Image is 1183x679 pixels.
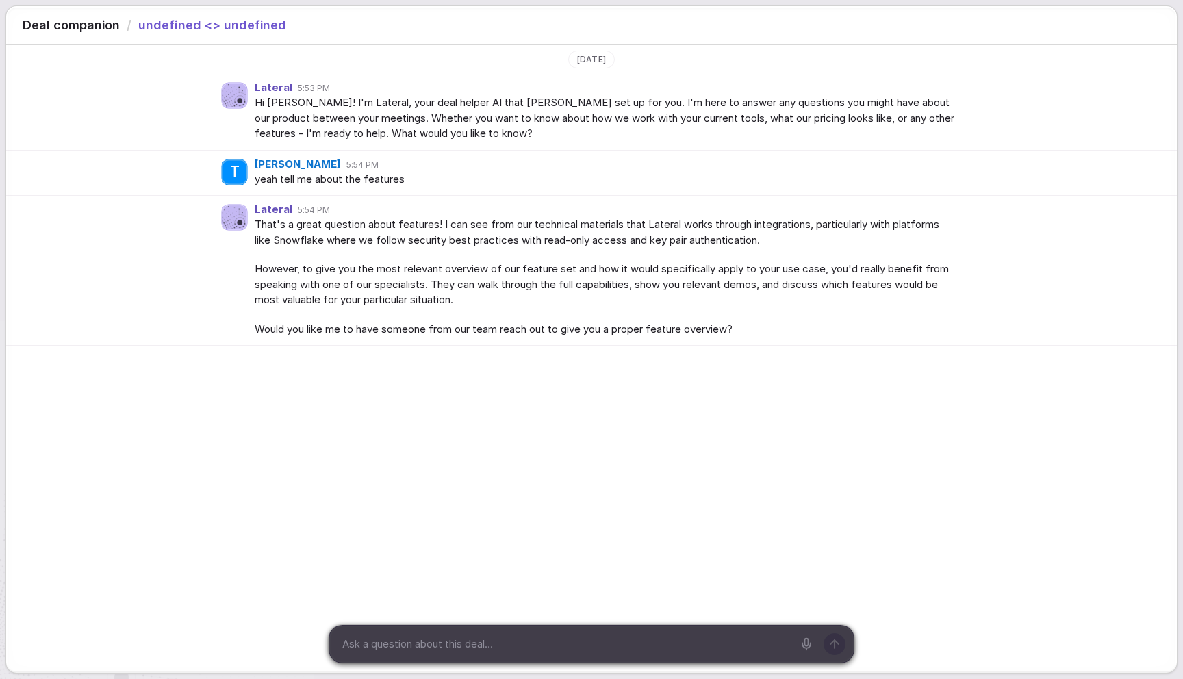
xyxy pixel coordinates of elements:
[255,172,956,188] span: yeah tell me about the features
[255,322,956,337] span: Would you like me to have someone from our team reach out to give you a proper feature overview?
[23,16,120,34] span: Deal companion
[222,205,247,230] img: Agent avatar
[255,217,956,248] span: That's a great question about features! I can see from our technical materials that Lateral works...
[255,159,341,170] span: [PERSON_NAME]
[346,159,379,170] span: 5:54 PM
[577,54,605,65] span: [DATE]
[230,163,240,181] span: T
[255,95,956,142] span: Hi [PERSON_NAME]! I'm Lateral, your deal helper AI that [PERSON_NAME] set up for you. I'm here to...
[255,204,292,216] span: Lateral
[255,261,956,308] span: However, to give you the most relevant overview of our feature set and how it would specifically ...
[298,205,330,216] span: 5:54 PM
[222,83,247,108] img: Agent avatar
[138,16,286,34] span: undefined <> undefined
[298,83,330,94] span: 5:53 PM
[255,82,292,94] span: Lateral
[127,16,131,34] span: /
